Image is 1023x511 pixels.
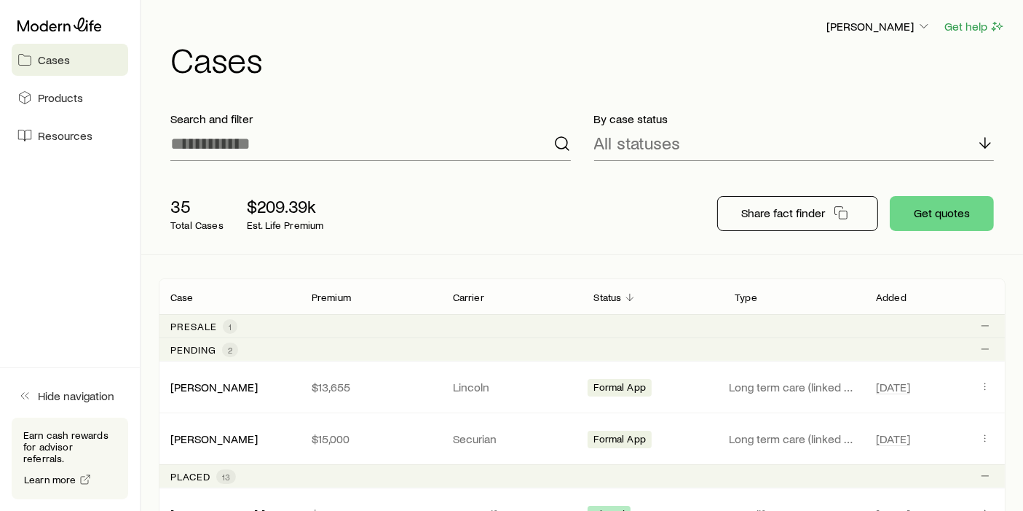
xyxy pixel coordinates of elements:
[38,128,92,143] span: Resources
[12,120,128,152] a: Resources
[593,381,646,397] span: Formal App
[247,219,324,231] p: Est. Life Premium
[593,292,621,303] p: Status
[312,432,430,446] p: $15,000
[229,321,232,332] span: 1
[170,42,1006,77] h1: Cases
[741,206,825,220] p: Share fact finder
[170,344,216,356] p: Pending
[312,380,430,394] p: $13,655
[24,475,76,485] span: Learn more
[170,219,224,231] p: Total Cases
[170,292,194,303] p: Case
[594,112,995,126] p: By case status
[170,432,258,445] a: [PERSON_NAME]
[228,344,232,356] span: 2
[826,19,931,34] p: [PERSON_NAME]
[876,292,907,303] p: Added
[23,429,116,464] p: Earn cash rewards for advisor referrals.
[717,196,878,231] button: Share fact finder
[944,18,1006,35] button: Get help
[38,52,70,67] span: Cases
[453,380,571,394] p: Lincoln
[729,432,858,446] p: Long term care (linked benefit)
[170,380,258,394] a: [PERSON_NAME]
[38,90,83,105] span: Products
[170,380,258,395] div: [PERSON_NAME]
[38,389,114,403] span: Hide navigation
[735,292,757,303] p: Type
[170,112,571,126] p: Search and filter
[247,196,324,217] p: $209.39k
[170,321,217,332] p: Presale
[890,196,994,231] button: Get quotes
[594,133,681,153] p: All statuses
[312,292,351,303] p: Premium
[729,380,858,394] p: Long term care (linked benefit)
[876,380,910,394] span: [DATE]
[453,432,571,446] p: Securian
[12,418,128,499] div: Earn cash rewards for advisor referrals.Learn more
[170,432,258,447] div: [PERSON_NAME]
[826,18,932,36] button: [PERSON_NAME]
[12,82,128,114] a: Products
[453,292,484,303] p: Carrier
[876,432,910,446] span: [DATE]
[170,471,210,483] p: Placed
[593,433,646,448] span: Formal App
[12,44,128,76] a: Cases
[170,196,224,217] p: 35
[222,471,230,483] span: 13
[12,380,128,412] button: Hide navigation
